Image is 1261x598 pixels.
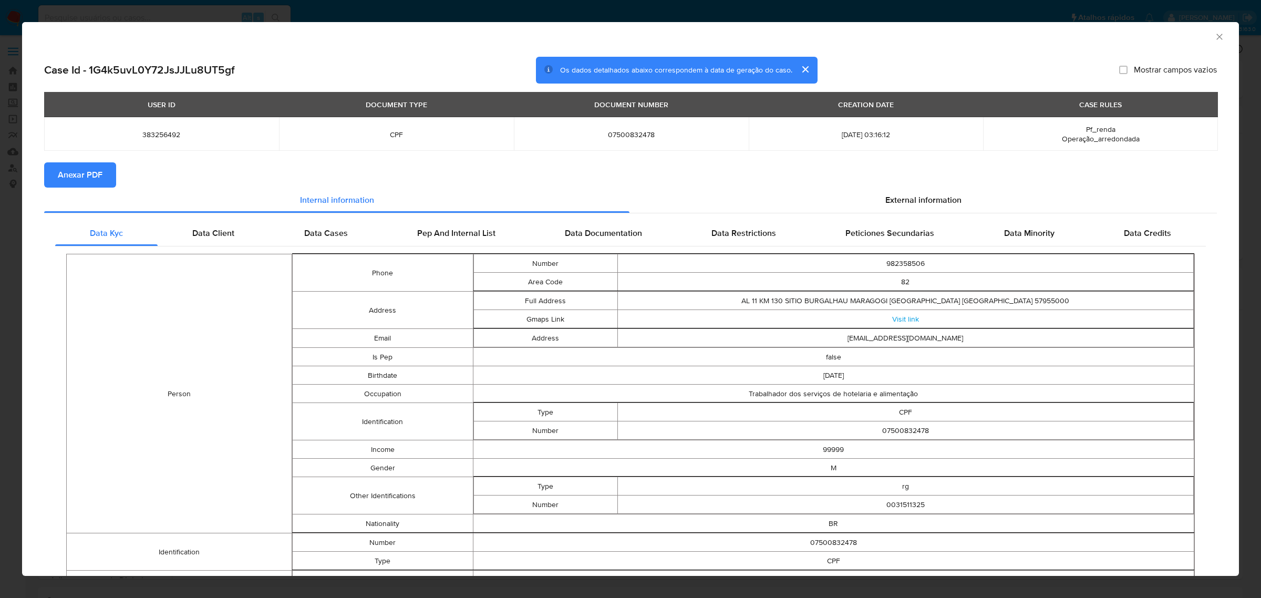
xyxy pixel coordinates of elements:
span: 383256492 [57,130,266,139]
td: Nationality [293,514,473,533]
td: Type [293,552,473,570]
input: Mostrar campos vazios [1119,66,1128,74]
td: Trabalhador dos serviços de hotelaria e alimentação [473,385,1194,403]
td: 82 [617,273,1193,291]
td: Gender [293,459,473,477]
span: Os dados detalhados abaixo correspondem à data de geração do caso. [560,65,792,75]
td: Number [473,254,617,273]
td: Email [293,329,473,348]
button: cerrar [792,57,818,82]
span: External information [885,194,962,206]
td: Preferred Full [293,571,473,589]
div: Detailed info [44,188,1217,213]
span: Data Restrictions [711,227,776,239]
td: Is Pep [293,348,473,366]
td: CPF [617,403,1193,421]
span: Data Credits [1124,227,1171,239]
td: 07500832478 [473,533,1194,552]
td: Birthdate [293,366,473,385]
td: CPF [473,552,1194,570]
span: Data Documentation [565,227,642,239]
td: Other Identifications [293,477,473,514]
span: Anexar PDF [58,163,102,187]
div: DOCUMENT TYPE [359,96,433,114]
button: Fechar a janela [1214,32,1224,41]
span: [DATE] 03:16:12 [761,130,971,139]
td: Address [293,292,473,329]
td: Occupation [293,385,473,403]
td: 982358506 [617,254,1193,273]
a: Visit link [892,314,919,324]
td: [EMAIL_ADDRESS][DOMAIN_NAME] [617,329,1193,347]
h2: Case Id - 1G4k5uvL0Y72JsJJLu8UT5gf [44,63,234,77]
td: Number [293,533,473,552]
td: Identification [293,403,473,440]
div: USER ID [141,96,182,114]
td: 99999 [473,440,1194,459]
td: M [473,459,1194,477]
div: Detailed internal info [55,221,1206,246]
td: Person [67,254,292,533]
td: [DATE] [473,366,1194,385]
td: 0031511325 [617,496,1193,514]
span: 07500832478 [526,130,736,139]
td: rg [617,477,1193,496]
td: Gmaps Link [473,310,617,328]
span: Data Kyc [90,227,123,239]
td: 07500832478 [617,421,1193,440]
td: Type [473,477,617,496]
td: Full Address [473,292,617,310]
td: BR [473,514,1194,533]
div: CREATION DATE [832,96,900,114]
td: Number [473,421,617,440]
td: Identification [67,533,292,571]
span: Data Cases [304,227,348,239]
span: CPF [292,130,501,139]
span: Internal information [300,194,374,206]
div: closure-recommendation-modal [22,22,1239,576]
span: Operação_arredondada [1062,133,1140,144]
span: Data Minority [1004,227,1055,239]
td: [PERSON_NAME] [473,571,1194,589]
span: Data Client [192,227,234,239]
td: Area Code [473,273,617,291]
div: CASE RULES [1073,96,1128,114]
td: Income [293,440,473,459]
td: Number [473,496,617,514]
td: AL 11 KM 130 SITIO BURGALHAU MARAGOGI [GEOGRAPHIC_DATA] [GEOGRAPHIC_DATA] 57955000 [617,292,1193,310]
span: Pep And Internal List [417,227,495,239]
td: false [473,348,1194,366]
div: DOCUMENT NUMBER [588,96,675,114]
td: Phone [293,254,473,292]
span: Mostrar campos vazios [1134,65,1217,75]
span: Pf_renda [1086,124,1115,135]
td: Address [473,329,617,347]
td: Type [473,403,617,421]
span: Peticiones Secundarias [845,227,934,239]
button: Anexar PDF [44,162,116,188]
